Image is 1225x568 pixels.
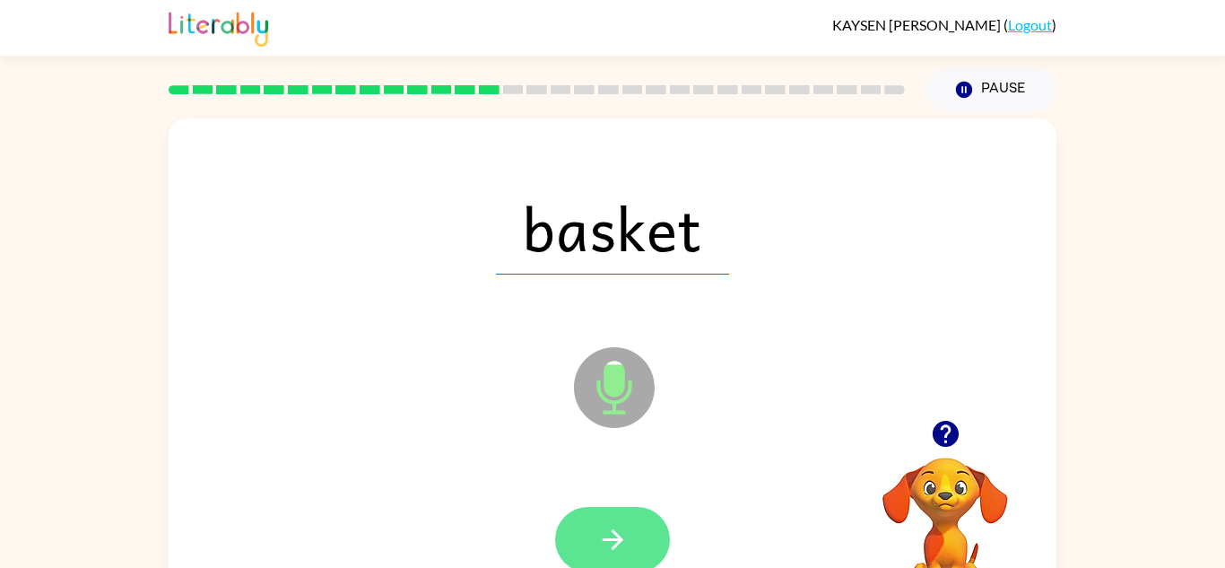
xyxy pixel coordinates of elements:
span: KAYSEN [PERSON_NAME] [832,16,1003,33]
img: Literably [169,7,268,47]
span: basket [496,181,729,275]
a: Logout [1008,16,1052,33]
button: Pause [926,69,1056,110]
div: ( ) [832,16,1056,33]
